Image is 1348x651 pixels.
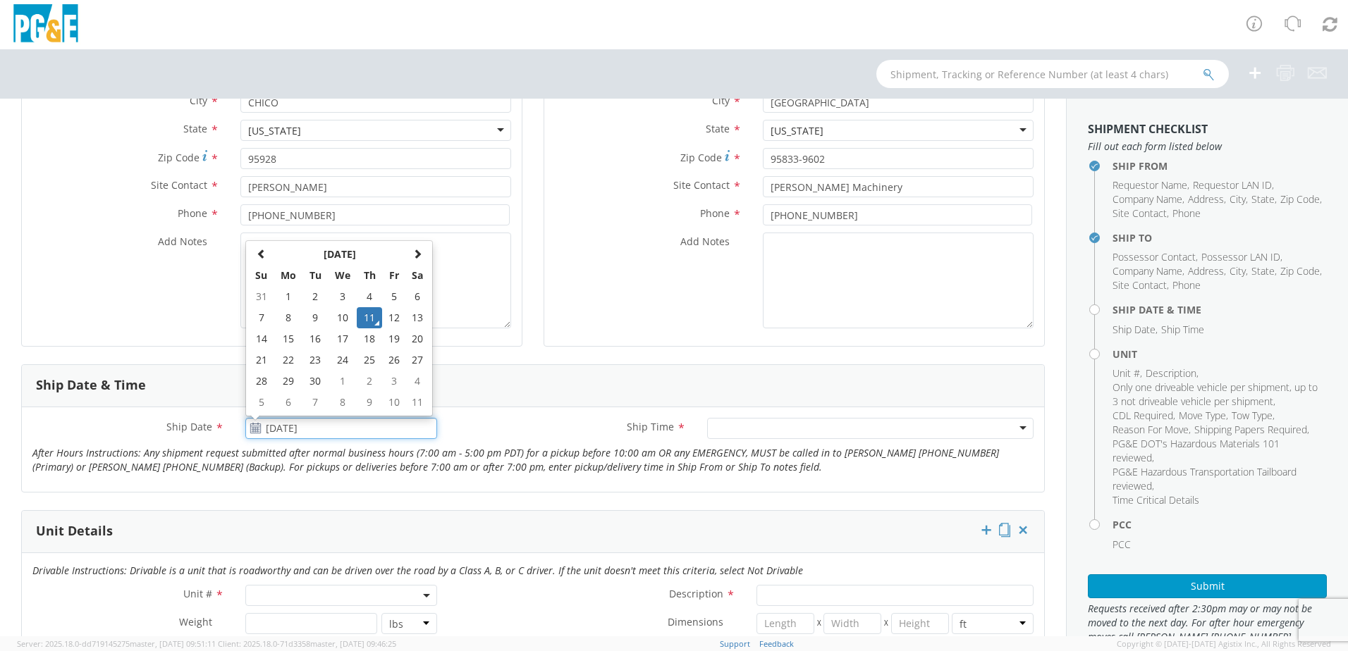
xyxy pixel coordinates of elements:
[357,307,381,328] td: 11
[1113,465,1297,492] span: PG&E Hazardous Transportation Tailboard reviewed
[1201,250,1280,263] span: Possessor LAN ID
[248,124,301,138] div: [US_STATE]
[357,392,381,413] td: 9
[771,124,823,138] div: [US_STATE]
[179,615,212,628] span: Weight
[1113,519,1327,530] h4: PCC
[249,371,274,392] td: 28
[1172,206,1201,220] span: Phone
[249,392,274,413] td: 5
[668,615,723,628] span: Dimensions
[680,151,722,164] span: Zip Code
[178,206,207,220] span: Phone
[382,286,406,307] td: 5
[1194,423,1307,436] span: Shipping Papers Required
[823,613,881,634] input: Width
[1251,264,1275,278] span: State
[1113,538,1131,551] span: PCC
[1113,250,1196,263] span: Possessor Contact
[669,587,723,600] span: Description
[1113,423,1189,436] span: Reason For Move
[249,349,274,371] td: 21
[357,371,381,392] td: 2
[1113,323,1156,336] span: Ship Date
[328,286,357,307] td: 3
[382,307,406,328] td: 12
[328,265,357,286] th: We
[1161,323,1204,336] span: Ship Time
[249,265,274,286] th: Su
[1113,349,1327,359] h4: Unit
[36,378,146,392] h3: Ship Date & Time
[1113,192,1184,206] li: ,
[1113,380,1323,409] li: ,
[1232,409,1275,423] li: ,
[1113,278,1169,292] li: ,
[405,265,429,286] th: Sa
[303,286,328,307] td: 2
[1113,250,1198,264] li: ,
[151,178,207,192] span: Site Contact
[274,371,303,392] td: 29
[1179,409,1226,422] span: Move Type
[1113,192,1182,206] span: Company Name
[1113,178,1189,192] li: ,
[249,328,274,349] td: 14
[303,371,328,392] td: 30
[1117,638,1331,650] span: Copyright © [DATE]-[DATE] Agistix Inc., All Rights Reserved
[1280,264,1320,278] span: Zip Code
[814,613,824,634] span: X
[303,307,328,328] td: 9
[405,371,429,392] td: 4
[274,265,303,286] th: Mo
[1230,192,1248,206] li: ,
[700,206,730,220] span: Phone
[382,328,406,349] td: 19
[1193,178,1274,192] li: ,
[357,286,381,307] td: 4
[680,235,730,248] span: Add Notes
[876,60,1229,88] input: Shipment, Tracking or Reference Number (at least 4 chars)
[1113,323,1158,337] li: ,
[1113,409,1175,423] li: ,
[357,265,381,286] th: Th
[1113,232,1327,243] h4: Ship To
[249,307,274,328] td: 7
[627,420,674,433] span: Ship Time
[1088,121,1208,137] strong: Shipment Checklist
[183,587,212,600] span: Unit #
[1251,192,1275,206] span: State
[357,328,381,349] td: 18
[328,307,357,328] td: 10
[1194,423,1309,437] li: ,
[1251,192,1277,206] li: ,
[1172,278,1201,292] span: Phone
[1113,465,1323,493] li: ,
[303,349,328,371] td: 23
[382,265,406,286] th: Fr
[706,122,730,135] span: State
[257,249,266,259] span: Previous Month
[11,4,81,46] img: pge-logo-06675f144f4cfa6a6814.png
[274,392,303,413] td: 6
[32,446,999,473] i: After Hours Instructions: Any shipment request submitted after normal business hours (7:00 am - 5...
[1188,264,1226,278] li: ,
[190,94,207,107] span: City
[328,349,357,371] td: 24
[274,349,303,371] td: 22
[1179,409,1228,423] li: ,
[274,244,405,265] th: Select Month
[1280,192,1322,206] li: ,
[1251,264,1277,278] li: ,
[1113,206,1167,220] span: Site Contact
[756,613,814,634] input: Length
[405,286,429,307] td: 6
[1230,264,1248,278] li: ,
[303,328,328,349] td: 16
[1113,278,1167,292] span: Site Contact
[328,371,357,392] td: 1
[166,420,212,433] span: Ship Date
[303,392,328,413] td: 7
[1113,304,1327,315] h4: Ship Date & Time
[158,235,207,248] span: Add Notes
